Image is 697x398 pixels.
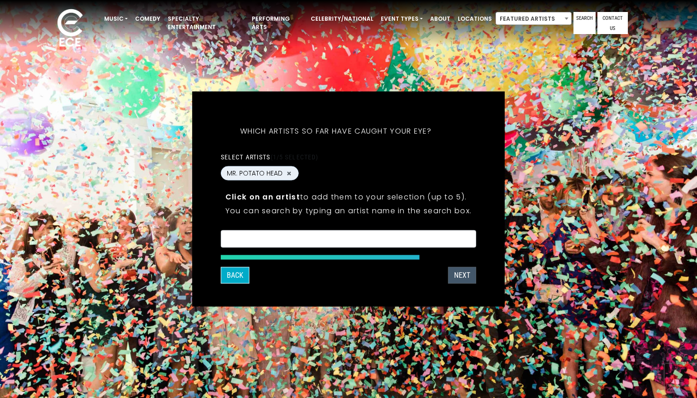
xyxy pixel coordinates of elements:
[164,11,248,35] a: Specialty Entertainment
[131,11,164,27] a: Comedy
[221,115,451,148] h5: Which artists so far have caught your eye?
[221,267,249,284] button: Back
[271,153,319,161] span: (1/5 selected)
[377,11,426,27] a: Event Types
[285,169,293,177] button: Remove MR. POTATO HEAD
[47,6,93,51] img: ece_new_logo_whitev2-1.png
[573,12,596,34] a: Search
[454,11,496,27] a: Locations
[496,12,572,25] span: Featured Artists
[426,11,454,27] a: About
[225,192,300,202] strong: Click on an artist
[496,12,571,25] span: Featured Artists
[597,12,628,34] a: Contact Us
[448,267,476,284] button: Next
[227,169,283,178] span: MR. POTATO HEAD
[221,153,318,161] label: Select artists
[248,11,307,35] a: Performing Arts
[225,205,472,217] p: You can search by typing an artist name in the search box.
[225,191,472,203] p: to add them to your selection (up to 5).
[100,11,131,27] a: Music
[227,236,470,245] textarea: Search
[307,11,377,27] a: Celebrity/National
